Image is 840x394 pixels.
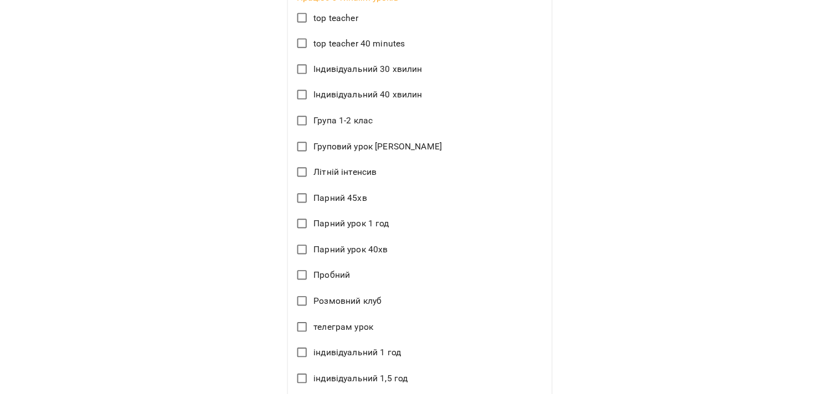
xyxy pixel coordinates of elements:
[313,37,405,50] span: top teacher 40 minutes
[313,63,422,76] span: Індивідуальний 30 хвилин
[313,89,422,102] span: Індивідуальний 40 хвилин
[313,166,377,179] span: Літній інтенсив
[313,346,401,360] span: індивідуальний 1 год
[313,243,388,257] span: Парний урок 40хв
[313,269,350,282] span: Пробний
[313,192,367,205] span: Парний 45хв
[313,321,373,334] span: телеграм урок
[313,12,358,25] span: top teacher
[313,295,382,308] span: Розмовний клуб
[313,217,389,231] span: Парний урок 1 год
[313,141,442,154] span: Груповий урок [PERSON_NAME]
[313,115,373,128] span: Група 1-2 клас
[313,372,408,386] span: індивідуальний 1,5 год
